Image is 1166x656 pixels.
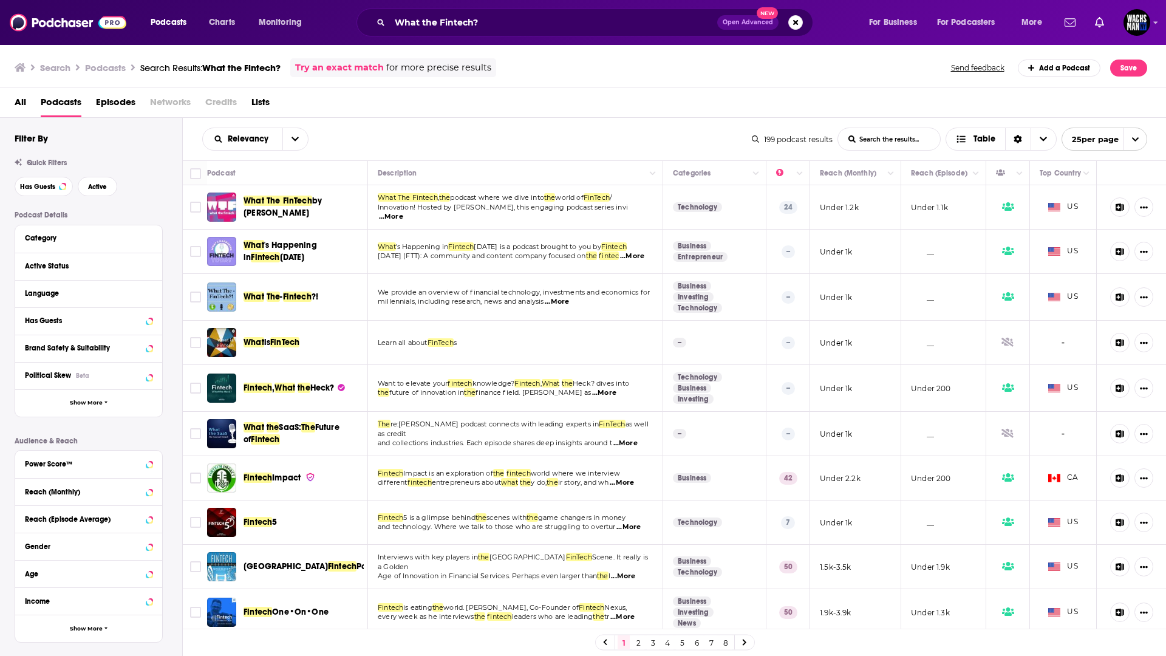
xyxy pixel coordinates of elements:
[378,251,586,260] span: [DATE] (FTT): A community and content company focused on
[1062,336,1065,350] span: -
[448,242,474,251] span: Fintech
[203,135,282,143] button: open menu
[673,429,686,439] p: --
[10,11,126,34] img: Podchaser - Follow, Share and Rate Podcasts
[244,516,277,528] a: Fintech5
[379,212,403,222] span: ...More
[244,291,318,303] a: WhatThe-Fintech?!
[542,379,560,388] span: What
[673,567,722,577] a: Technology
[201,13,242,32] a: Charts
[673,372,722,382] a: Technology
[251,92,270,117] span: Lists
[25,597,142,606] div: Income
[673,303,722,313] a: Technology
[190,292,201,302] span: Toggle select row
[673,281,711,291] a: Business
[514,379,540,388] span: Fintech
[190,383,201,394] span: Toggle select row
[207,193,236,222] img: What The FinTech by Medhy Souidi
[782,428,795,440] p: --
[280,292,282,302] span: -
[15,615,162,642] button: Show More
[280,252,305,262] span: [DATE]
[1048,291,1078,303] span: US
[259,14,302,31] span: Monitoring
[472,379,515,388] span: knowledge?
[312,292,318,302] span: ?!
[41,92,81,117] span: Podcasts
[661,635,673,650] a: 4
[540,379,542,388] span: ,
[911,292,934,302] p: __
[937,14,995,31] span: For Podcasters
[378,478,407,487] span: different
[15,177,73,196] button: Has Guests
[251,252,279,262] span: Fintech
[274,383,295,393] span: What
[272,517,277,527] span: 5
[207,552,236,581] img: London Fintech Podcast
[207,598,236,627] a: Fintech One•On•One
[207,374,236,403] img: Fintech, What the Heck?
[586,251,598,260] span: the
[295,61,384,75] a: Try an exact match
[779,201,797,213] p: 24
[207,419,236,448] a: What the SaaS: The Future of Fintech
[25,344,142,352] div: Brand Safety & Suitability
[911,166,967,180] div: Reach (Episode)
[911,429,934,439] p: __
[946,128,1057,151] button: Choose View
[378,379,448,388] span: Want to elevate your
[531,469,620,477] span: world where we interview
[723,19,773,26] span: Open Advanced
[15,92,26,117] span: All
[793,166,807,181] button: Column Actions
[390,13,717,32] input: Search podcasts, credits, & more...
[40,62,70,73] h3: Search
[1060,12,1080,33] a: Show notifications dropdown
[25,542,142,551] div: Gender
[264,337,270,347] span: is
[705,635,717,650] a: 7
[244,561,364,573] a: [GEOGRAPHIC_DATA]FintechPodcast
[390,420,599,428] span: re:[PERSON_NAME] podcast connects with leading experts in
[673,596,711,606] a: Business
[673,518,722,527] a: Technology
[244,607,272,617] span: Fintech
[673,252,728,262] a: Entrepreneur
[207,463,236,493] a: Fintech Impact
[673,241,711,251] a: Business
[244,240,264,250] span: What
[531,478,547,487] span: y do,
[776,166,793,180] div: Power Score
[673,383,711,393] a: Business
[25,340,152,355] button: Brand Safety & Suitability
[244,292,264,302] span: What
[1110,60,1147,77] button: Save
[209,14,235,31] span: Charts
[244,337,264,347] span: What
[599,420,625,428] span: FinTech
[244,422,264,432] span: What
[250,13,318,32] button: open menu
[562,379,573,388] span: the
[142,13,202,32] button: open menu
[378,420,390,428] span: The
[1134,333,1153,352] button: Show More Button
[27,159,67,167] span: Quick Filters
[207,328,236,357] img: What is FinTech
[544,193,556,202] span: the
[244,337,299,349] a: WhatisFinTech
[1123,9,1150,36] span: Logged in as WachsmanNY
[244,422,364,446] a: WhattheSaaS:TheFuture ofFintech
[15,211,163,219] p: Podcast Details
[673,618,701,628] a: News
[592,388,616,398] span: ...More
[25,483,152,499] button: Reach (Monthly)
[717,15,779,30] button: Open AdvancedNew
[911,202,948,213] p: Under 1.1k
